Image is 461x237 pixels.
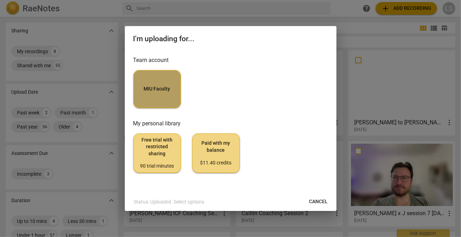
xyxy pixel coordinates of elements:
div: $11.40 credits [198,160,234,167]
h3: My personal library [133,119,328,128]
h3: Team account [133,56,328,64]
h2: I'm uploading for... [133,35,328,43]
div: 90 trial minutes [139,163,175,170]
span: Paid with my balance [198,140,234,166]
button: Paid with my balance$11.40 credits [192,133,240,173]
button: Cancel [304,195,334,208]
span: Cancel [309,198,328,205]
span: MIU Faculty [139,86,175,93]
p: Status: Uploaded. Select options [134,198,205,206]
span: Free trial with restricted sharing [139,137,175,170]
button: MIU Faculty [133,70,181,108]
button: Free trial with restricted sharing90 trial minutes [133,133,181,173]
